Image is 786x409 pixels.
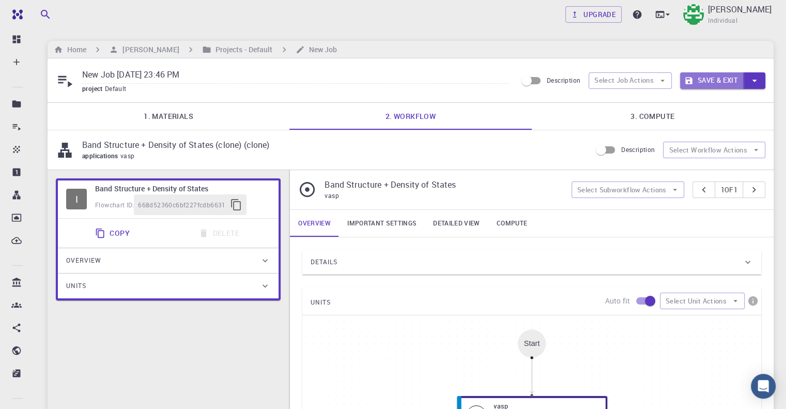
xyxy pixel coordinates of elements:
img: logo [8,9,23,20]
span: UNITS [311,294,331,311]
span: Idle [66,189,87,209]
p: Band Structure + Density of States [325,178,563,191]
h6: Band Structure + Density of States [95,183,270,194]
div: Open Intercom Messenger [751,374,776,399]
h6: Home [63,44,86,55]
span: vasp [120,152,139,160]
span: Units [66,278,86,294]
div: I [66,189,87,209]
div: Overview [58,248,279,273]
div: Start [524,339,540,347]
span: vasp [325,191,339,200]
img: Mary Quenie Velasco [683,4,704,25]
h6: New Job [305,44,337,55]
span: 668d52360c6bf227fcdb6631 [138,200,226,210]
span: applications [82,152,120,160]
a: Detailed view [425,210,488,237]
button: Select Workflow Actions [663,142,765,158]
span: Individual [708,16,737,26]
button: 1of1 [715,181,743,198]
span: Flowchart ID: [95,201,134,209]
span: Default [105,84,131,93]
nav: breadcrumb [52,44,339,55]
span: Overview [66,252,101,269]
a: 3. Compute [532,103,774,130]
button: Copy [89,223,138,244]
span: Description [547,76,580,84]
h6: Projects - Default [211,44,273,55]
div: Start [518,329,546,358]
div: Units [58,274,279,298]
button: Select Unit Actions [660,293,745,309]
span: project [82,84,105,93]
button: info [745,293,761,309]
p: [PERSON_NAME] [708,3,772,16]
a: Upgrade [565,6,622,23]
a: 2. Workflow [289,103,531,130]
div: Details [302,250,761,275]
span: Description [621,145,655,154]
button: Select Job Actions [589,72,672,89]
a: 1. Materials [48,103,289,130]
a: Compute [488,210,535,237]
p: Band Structure + Density of States (clone) (clone) [82,139,583,151]
div: pager [692,181,765,198]
button: Select Subworkflow Actions [572,181,685,198]
span: Details [311,254,337,270]
h6: [PERSON_NAME] [118,44,179,55]
button: Save & Exit [680,72,744,89]
a: Overview [290,210,339,237]
a: Important settings [339,210,425,237]
span: Support [21,7,58,17]
p: Auto fit [605,296,630,306]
